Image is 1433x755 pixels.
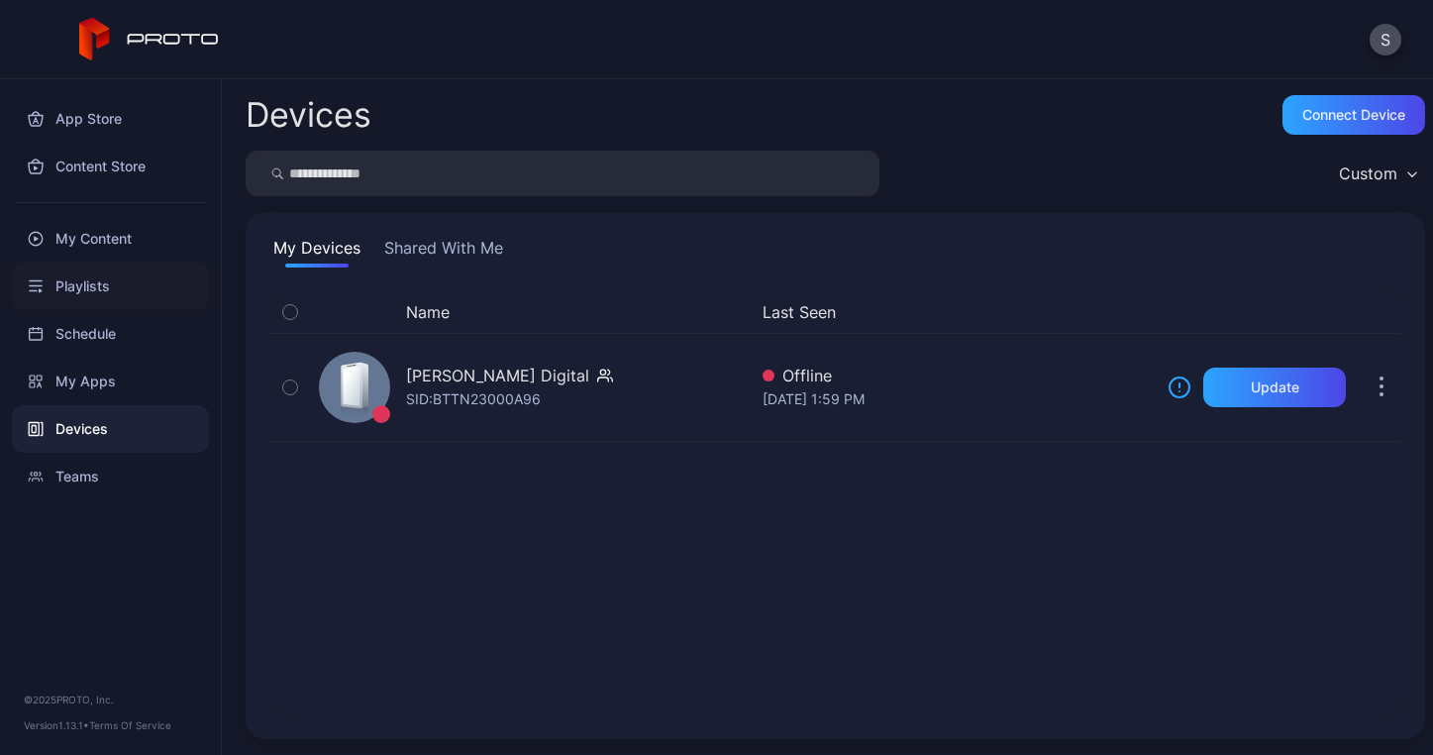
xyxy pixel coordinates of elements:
div: Update [1251,379,1299,395]
button: Name [406,300,450,324]
a: Terms Of Service [89,719,171,731]
button: Last Seen [763,300,1144,324]
h2: Devices [246,97,371,133]
div: Connect device [1302,107,1405,123]
div: Custom [1339,163,1397,183]
button: My Devices [269,236,364,268]
a: Content Store [12,143,209,190]
a: Playlists [12,263,209,310]
button: Shared With Me [380,236,507,268]
button: Update [1203,368,1346,407]
button: S [1370,24,1401,55]
button: Custom [1329,151,1425,196]
div: Offline [763,364,1152,387]
div: [PERSON_NAME] Digital [406,364,589,387]
button: Connect device [1282,95,1425,135]
div: SID: BTTN23000A96 [406,387,541,411]
span: Version 1.13.1 • [24,719,89,731]
div: Update Device [1160,300,1338,324]
div: Options [1362,300,1401,324]
div: © 2025 PROTO, Inc. [24,692,197,707]
a: App Store [12,95,209,143]
div: [DATE] 1:59 PM [763,387,1152,411]
a: My Content [12,215,209,263]
a: Schedule [12,310,209,358]
a: Teams [12,453,209,500]
a: Devices [12,405,209,453]
a: My Apps [12,358,209,405]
